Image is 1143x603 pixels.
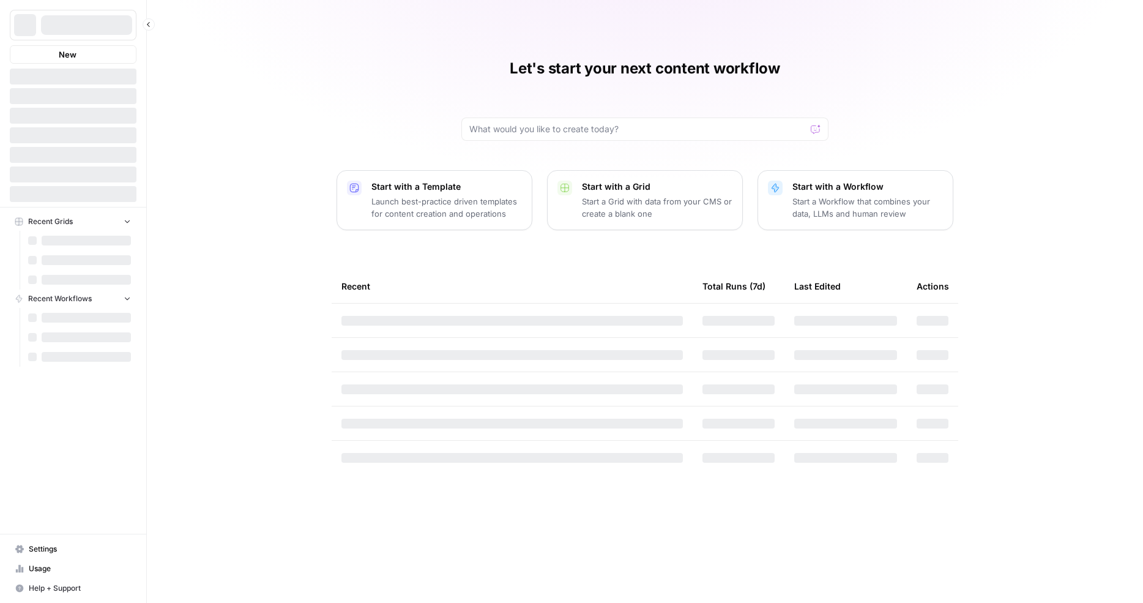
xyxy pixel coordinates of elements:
[792,195,943,220] p: Start a Workflow that combines your data, LLMs and human review
[510,59,780,78] h1: Let's start your next content workflow
[547,170,743,230] button: Start with a GridStart a Grid with data from your CMS or create a blank one
[469,123,806,135] input: What would you like to create today?
[371,195,522,220] p: Launch best-practice driven templates for content creation and operations
[10,559,136,579] a: Usage
[59,48,76,61] span: New
[758,170,953,230] button: Start with a WorkflowStart a Workflow that combines your data, LLMs and human review
[10,579,136,598] button: Help + Support
[29,563,131,574] span: Usage
[371,181,522,193] p: Start with a Template
[792,181,943,193] p: Start with a Workflow
[582,181,732,193] p: Start with a Grid
[29,583,131,594] span: Help + Support
[10,539,136,559] a: Settings
[10,212,136,231] button: Recent Grids
[917,269,949,303] div: Actions
[337,170,532,230] button: Start with a TemplateLaunch best-practice driven templates for content creation and operations
[341,269,683,303] div: Recent
[582,195,732,220] p: Start a Grid with data from your CMS or create a blank one
[10,290,136,308] button: Recent Workflows
[794,269,841,303] div: Last Edited
[28,216,73,227] span: Recent Grids
[10,45,136,64] button: New
[29,544,131,555] span: Settings
[702,269,765,303] div: Total Runs (7d)
[28,293,92,304] span: Recent Workflows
